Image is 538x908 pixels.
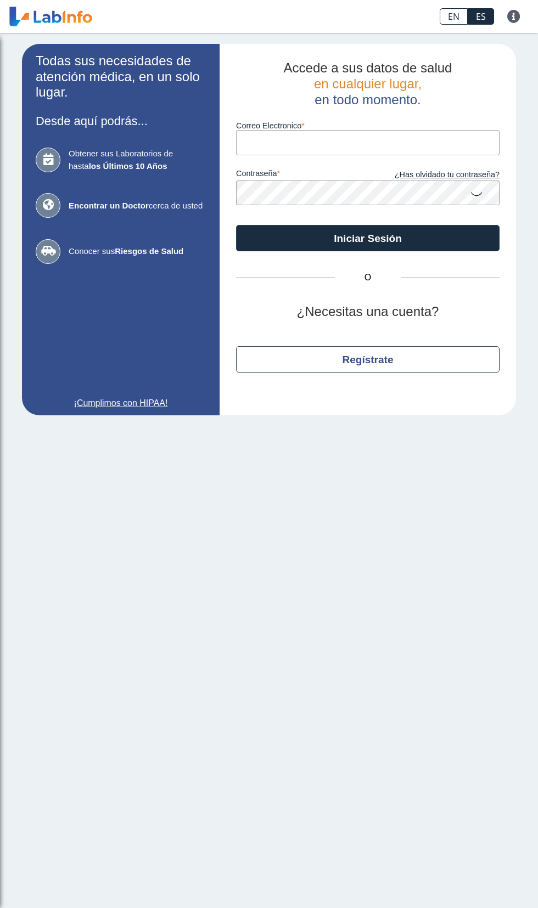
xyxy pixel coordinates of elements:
[115,246,183,256] b: Riesgos de Salud
[36,114,206,128] h3: Desde aquí podrás...
[236,169,368,181] label: contraseña
[69,148,206,172] span: Obtener sus Laboratorios de hasta
[69,245,206,258] span: Conocer sus
[315,92,421,107] span: en todo momento.
[440,865,526,896] iframe: Help widget launcher
[335,271,401,284] span: O
[314,76,422,91] span: en cualquier lugar,
[236,225,500,251] button: Iniciar Sesión
[89,161,167,171] b: los Últimos 10 Años
[69,201,149,210] b: Encontrar un Doctor
[236,304,500,320] h2: ¿Necesitas una cuenta?
[368,169,500,181] a: ¿Has olvidado tu contraseña?
[236,346,500,373] button: Regístrate
[440,8,468,25] a: EN
[468,8,494,25] a: ES
[36,397,206,410] a: ¡Cumplimos con HIPAA!
[36,53,206,100] h2: Todas sus necesidades de atención médica, en un solo lugar.
[236,121,500,130] label: Correo Electronico
[69,200,206,212] span: cerca de usted
[284,60,452,75] span: Accede a sus datos de salud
